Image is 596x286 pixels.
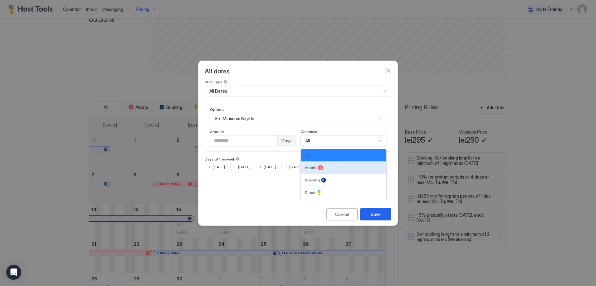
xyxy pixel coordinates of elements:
[205,80,222,84] span: Rule Type
[289,164,302,170] span: [DATE]
[305,178,320,182] span: Booking
[371,211,381,218] div: Save
[215,116,254,121] span: Set Minimum Nights
[210,129,224,134] span: Amount
[360,208,391,220] button: Save
[326,208,358,220] button: Cancel
[6,265,21,280] div: Open Intercom Messenger
[300,129,317,134] span: Channels
[335,211,349,218] div: Cancel
[205,157,235,161] span: Days of the week
[238,164,251,170] span: [DATE]
[209,88,227,94] span: All Dates
[305,153,309,158] span: All
[264,164,276,170] span: [DATE]
[205,66,230,75] span: All dates
[305,190,315,195] span: Direct
[210,136,277,146] input: Input Field
[213,164,225,170] span: [DATE]
[305,165,317,170] span: Airbnb
[281,138,291,144] span: Days
[210,107,225,112] span: Options
[305,138,310,144] span: All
